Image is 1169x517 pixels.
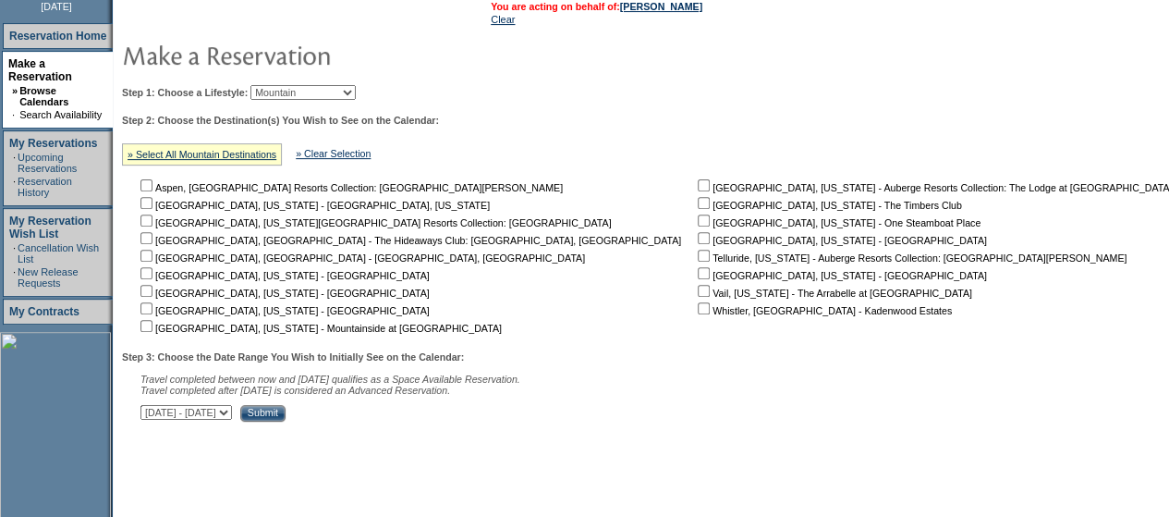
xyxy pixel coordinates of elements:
a: Browse Calendars [19,85,68,107]
nobr: [GEOGRAPHIC_DATA], [US_STATE][GEOGRAPHIC_DATA] Resorts Collection: [GEOGRAPHIC_DATA] [137,217,611,228]
nobr: [GEOGRAPHIC_DATA], [GEOGRAPHIC_DATA] - [GEOGRAPHIC_DATA], [GEOGRAPHIC_DATA] [137,252,585,264]
img: pgTtlMakeReservation.gif [122,36,492,73]
span: Travel completed between now and [DATE] qualifies as a Space Available Reservation. [140,374,520,385]
nobr: Telluride, [US_STATE] - Auberge Resorts Collection: [GEOGRAPHIC_DATA][PERSON_NAME] [694,252,1126,264]
nobr: [GEOGRAPHIC_DATA], [US_STATE] - One Steamboat Place [694,217,980,228]
td: · [13,242,16,265]
nobr: Whistler, [GEOGRAPHIC_DATA] - Kadenwood Estates [694,305,952,316]
a: Search Availability [19,109,102,120]
nobr: [GEOGRAPHIC_DATA], [US_STATE] - The Timbers Club [694,200,962,211]
b: Step 1: Choose a Lifestyle: [122,87,248,98]
a: Reservation History [18,176,72,198]
td: · [12,109,18,120]
nobr: [GEOGRAPHIC_DATA], [US_STATE] - [GEOGRAPHIC_DATA] [137,270,430,281]
nobr: [GEOGRAPHIC_DATA], [US_STATE] - [GEOGRAPHIC_DATA] [694,235,987,246]
a: [PERSON_NAME] [620,1,702,12]
b: Step 2: Choose the Destination(s) You Wish to See on the Calendar: [122,115,439,126]
nobr: [GEOGRAPHIC_DATA], [US_STATE] - [GEOGRAPHIC_DATA] [694,270,987,281]
nobr: [GEOGRAPHIC_DATA], [US_STATE] - [GEOGRAPHIC_DATA] [137,305,430,316]
td: · [13,266,16,289]
span: [DATE] [41,1,72,12]
a: My Reservations [9,137,97,150]
td: · [13,152,16,174]
nobr: Aspen, [GEOGRAPHIC_DATA] Resorts Collection: [GEOGRAPHIC_DATA][PERSON_NAME] [137,182,563,193]
a: » Clear Selection [296,148,371,159]
a: My Reservation Wish List [9,215,91,240]
a: Cancellation Wish List [18,242,99,265]
a: Upcoming Reservations [18,152,77,174]
nobr: [GEOGRAPHIC_DATA], [US_STATE] - Mountainside at [GEOGRAPHIC_DATA] [137,323,502,334]
a: » Select All Mountain Destinations [128,149,276,160]
span: You are acting on behalf of: [491,1,702,12]
input: Submit [240,405,286,422]
a: Clear [491,14,515,25]
a: New Release Requests [18,266,78,289]
nobr: Vail, [US_STATE] - The Arrabelle at [GEOGRAPHIC_DATA] [694,288,972,299]
td: · [13,176,16,198]
nobr: [GEOGRAPHIC_DATA], [US_STATE] - [GEOGRAPHIC_DATA], [US_STATE] [137,200,490,211]
nobr: [GEOGRAPHIC_DATA], [GEOGRAPHIC_DATA] - The Hideaways Club: [GEOGRAPHIC_DATA], [GEOGRAPHIC_DATA] [137,235,681,246]
b: Step 3: Choose the Date Range You Wish to Initially See on the Calendar: [122,351,464,363]
b: » [12,85,18,96]
a: My Contracts [9,305,79,318]
nobr: [GEOGRAPHIC_DATA], [US_STATE] - [GEOGRAPHIC_DATA] [137,288,430,299]
nobr: Travel completed after [DATE] is considered an Advanced Reservation. [140,385,450,396]
a: Reservation Home [9,30,106,43]
a: Make a Reservation [8,57,72,83]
